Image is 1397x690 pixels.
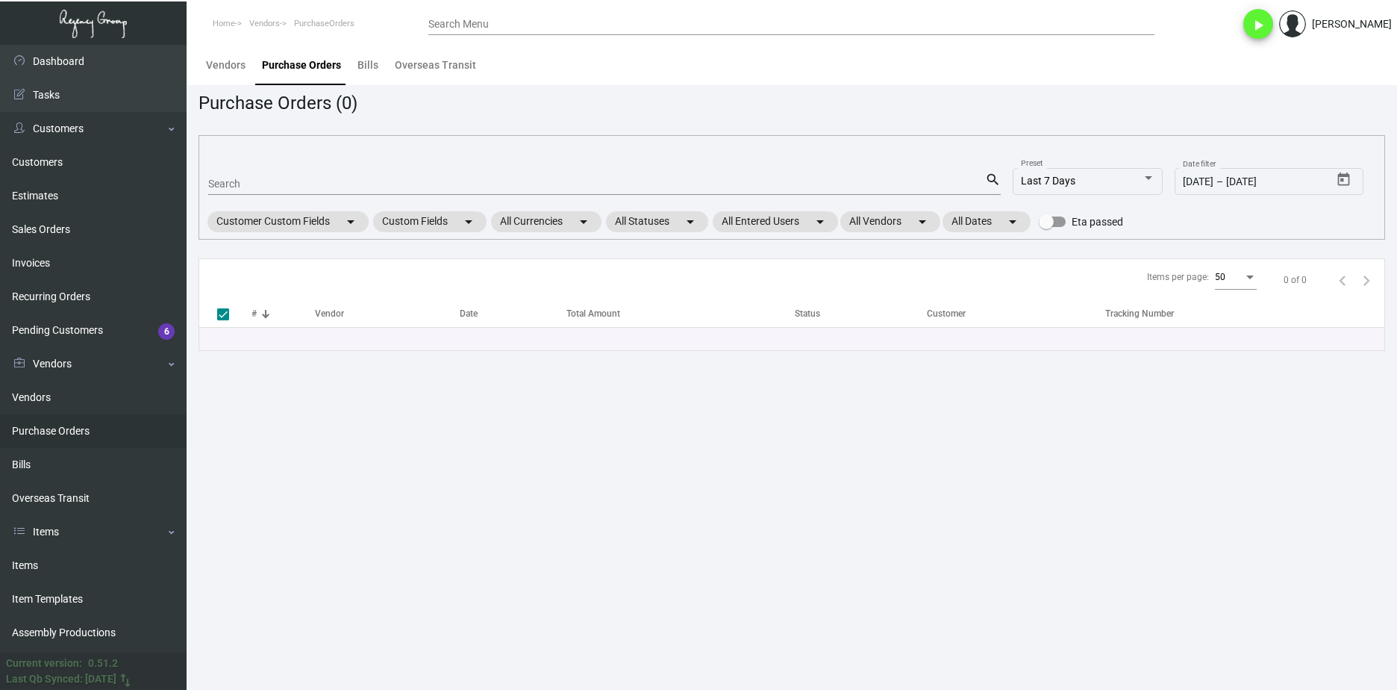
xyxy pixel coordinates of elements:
div: [PERSON_NAME] [1312,16,1392,32]
div: Vendors [206,57,246,73]
div: Items per page: [1147,270,1209,284]
mat-chip: All Vendors [840,211,940,232]
input: End date [1226,176,1298,188]
div: Date [460,307,566,320]
span: Eta passed [1072,213,1123,231]
div: 0.51.2 [88,656,118,671]
span: Last 7 Days [1021,175,1075,187]
mat-icon: arrow_drop_down [811,213,829,231]
div: Last Qb Synced: [DATE] [6,671,116,687]
div: Current version: [6,656,82,671]
div: Status [795,307,820,320]
div: Purchase Orders [262,57,341,73]
span: Home [213,19,235,28]
div: Bills [357,57,378,73]
mat-chip: All Dates [943,211,1031,232]
mat-icon: arrow_drop_down [681,213,699,231]
div: Customer [927,307,966,320]
button: Open calendar [1332,168,1356,192]
div: Vendor [315,307,460,320]
span: PurchaseOrders [294,19,354,28]
mat-chip: All Statuses [606,211,708,232]
mat-icon: arrow_drop_down [342,213,360,231]
mat-icon: arrow_drop_down [575,213,593,231]
mat-icon: arrow_drop_down [460,213,478,231]
mat-chip: Custom Fields [373,211,487,232]
mat-icon: arrow_drop_down [913,213,931,231]
img: admin@bootstrapmaster.com [1279,10,1306,37]
button: play_arrow [1243,9,1273,39]
div: # [251,307,315,320]
i: play_arrow [1249,16,1267,34]
span: – [1216,176,1223,188]
mat-chip: All Currencies [491,211,601,232]
div: Customer [927,307,1104,320]
div: Overseas Transit [395,57,476,73]
span: Vendors [249,19,280,28]
div: Vendor [315,307,344,320]
button: Next page [1354,268,1378,292]
mat-icon: search [985,171,1001,189]
div: 0 of 0 [1284,273,1307,287]
mat-icon: arrow_drop_down [1004,213,1022,231]
div: Tracking Number [1105,307,1174,320]
mat-chip: Customer Custom Fields [207,211,369,232]
mat-select: Items per page: [1215,273,1257,283]
span: 50 [1215,272,1225,282]
div: Status [795,307,927,320]
div: Tracking Number [1105,307,1384,320]
mat-chip: All Entered Users [713,211,838,232]
button: Previous page [1331,268,1354,292]
div: Purchase Orders (0) [199,90,357,116]
div: # [251,307,257,320]
div: Total Amount [566,307,795,320]
div: Total Amount [566,307,620,320]
input: Start date [1183,176,1213,188]
div: Date [460,307,478,320]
